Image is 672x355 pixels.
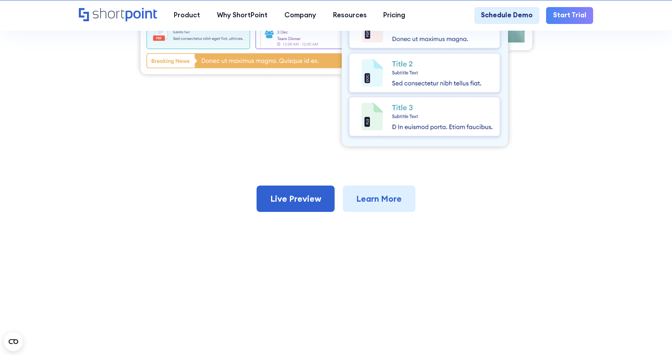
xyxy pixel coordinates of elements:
a: Live Preview [257,186,335,212]
a: Resources [324,7,375,24]
a: Pricing [375,7,414,24]
a: Why ShortPoint [209,7,276,24]
div: Company [284,10,316,20]
div: Why ShortPoint [217,10,268,20]
a: Home [79,8,157,22]
a: Schedule Demo [474,7,539,24]
button: Open CMP widget [4,332,23,351]
iframe: Chat Widget [531,264,672,355]
div: Pricing [383,10,405,20]
a: Product [166,7,209,24]
div: Resources [333,10,367,20]
a: Learn More [343,186,415,212]
a: Company [276,7,324,24]
a: Start Trial [546,7,593,24]
div: Product [174,10,200,20]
